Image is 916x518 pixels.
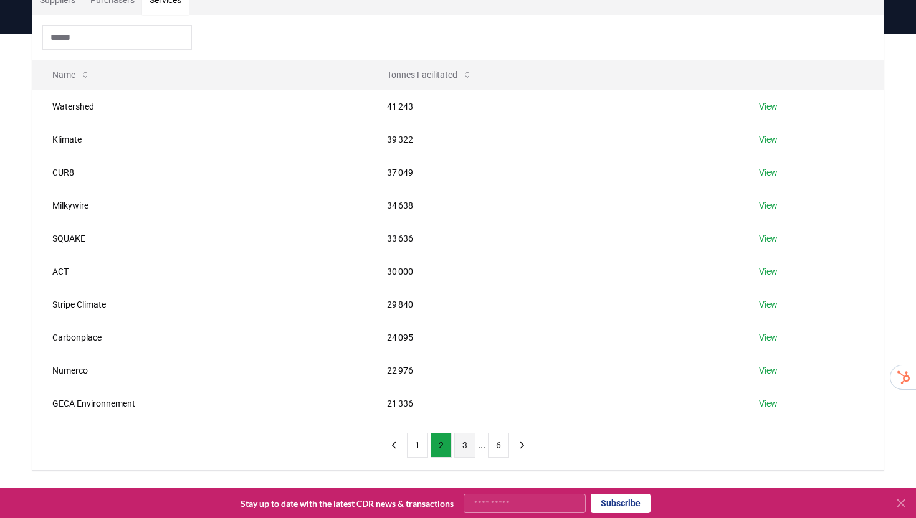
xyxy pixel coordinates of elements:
td: SQUAKE [32,222,367,255]
td: Carbonplace [32,321,367,354]
td: Stripe Climate [32,288,367,321]
a: View [759,166,778,179]
button: next page [512,433,533,458]
a: View [759,199,778,212]
td: 39 322 [367,123,739,156]
button: 3 [454,433,475,458]
td: Klimate [32,123,367,156]
button: Tonnes Facilitated [377,62,482,87]
button: 6 [488,433,509,458]
td: 41 243 [367,90,739,123]
a: View [759,331,778,344]
td: CUR8 [32,156,367,189]
td: 37 049 [367,156,739,189]
a: View [759,232,778,245]
td: Milkywire [32,189,367,222]
td: 24 095 [367,321,739,354]
td: 22 976 [367,354,739,387]
a: View [759,265,778,278]
a: View [759,364,778,377]
td: 30 000 [367,255,739,288]
td: GECA Environnement [32,387,367,420]
button: 1 [407,433,428,458]
a: View [759,397,778,410]
td: Watershed [32,90,367,123]
button: previous page [383,433,404,458]
td: Numerco [32,354,367,387]
td: 34 638 [367,189,739,222]
a: View [759,133,778,146]
button: Name [42,62,100,87]
td: ACT [32,255,367,288]
button: 2 [431,433,452,458]
a: View [759,298,778,311]
a: View [759,100,778,113]
td: 33 636 [367,222,739,255]
li: ... [478,438,485,453]
td: 29 840 [367,288,739,321]
td: 21 336 [367,387,739,420]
